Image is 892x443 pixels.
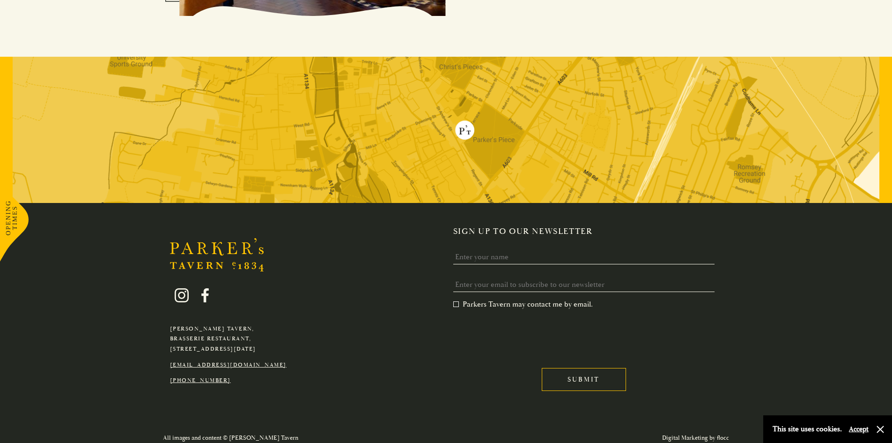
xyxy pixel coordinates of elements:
[876,425,885,434] button: Close and accept
[170,377,231,384] a: [PHONE_NUMBER]
[453,316,596,353] iframe: reCAPTCHA
[170,324,287,354] p: [PERSON_NAME] Tavern, Brasserie Restaurant, [STREET_ADDRESS][DATE]
[453,250,715,264] input: Enter your name
[773,422,842,436] p: This site uses cookies.
[542,368,626,391] input: Submit
[453,278,715,292] input: Enter your email to subscribe to our newsletter
[13,57,879,203] img: map
[662,434,729,442] a: Digital Marketing by flocc
[453,300,593,309] label: Parkers Tavern may contact me by email.
[170,361,287,368] a: [EMAIL_ADDRESS][DOMAIN_NAME]
[453,226,722,237] h2: Sign up to our newsletter
[849,425,869,434] button: Accept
